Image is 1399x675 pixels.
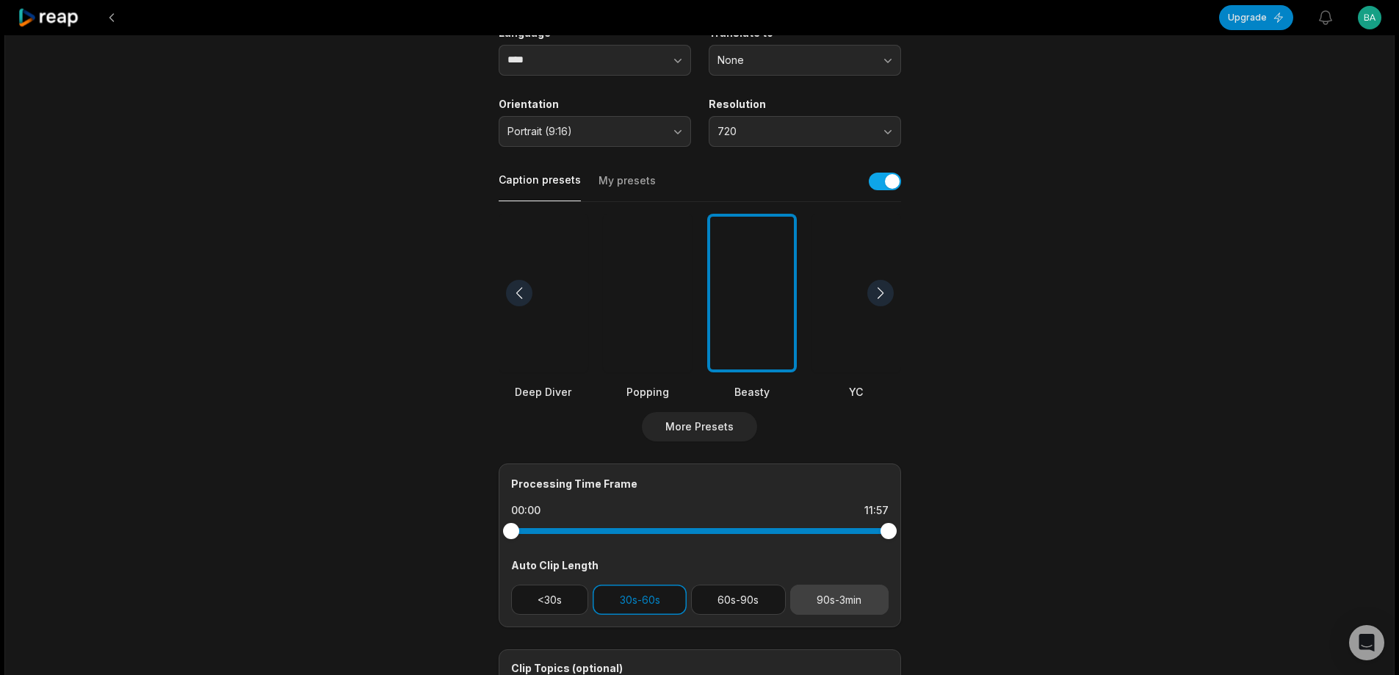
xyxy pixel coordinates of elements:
div: Popping [603,384,693,400]
div: 11:57 [864,503,889,518]
div: Deep Diver [499,384,588,400]
label: Resolution [709,98,901,111]
button: Portrait (9:16) [499,116,691,147]
button: Upgrade [1219,5,1293,30]
button: <30s [511,585,589,615]
div: Auto Clip Length [511,557,889,573]
span: Portrait (9:16) [507,125,662,138]
span: 720 [717,125,872,138]
button: 30s-60s [593,585,687,615]
div: YC [811,384,901,400]
span: None [717,54,872,67]
div: Processing Time Frame [511,476,889,491]
div: Open Intercom Messenger [1349,625,1384,660]
button: 60s-90s [691,585,786,615]
label: Orientation [499,98,691,111]
button: My presets [599,173,656,201]
button: None [709,45,901,76]
button: 720 [709,116,901,147]
div: Clip Topics (optional) [511,662,889,675]
button: More Presets [642,412,757,441]
button: 90s-3min [790,585,889,615]
div: 00:00 [511,503,541,518]
div: Beasty [707,384,797,400]
button: Caption presets [499,173,581,201]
